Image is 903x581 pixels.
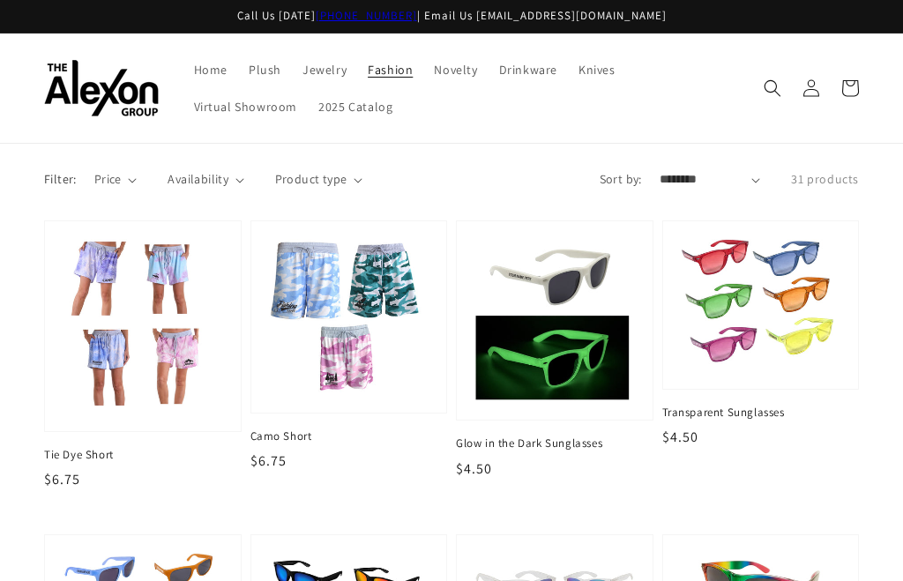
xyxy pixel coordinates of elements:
[63,239,223,413] img: Tie Dye Short
[168,170,243,189] summary: Availability
[302,62,347,78] span: Jewelry
[791,170,859,189] p: 31 products
[94,170,122,189] span: Price
[662,428,698,446] span: $4.50
[474,239,635,402] img: Glow in the Dark Sunglasses
[44,447,242,463] span: Tie Dye Short
[357,51,423,88] a: Fashion
[499,62,557,78] span: Drinkware
[249,62,281,78] span: Plush
[292,51,357,88] a: Jewelry
[578,62,616,78] span: Knives
[44,170,77,189] p: Filter:
[44,60,159,117] img: The Alexon Group
[194,99,298,115] span: Virtual Showroom
[183,88,309,125] a: Virtual Showroom
[250,428,448,444] span: Camo Short
[44,220,242,490] a: Tie Dye Short Tie Dye Short $6.75
[368,62,413,78] span: Fashion
[183,51,238,88] a: Home
[275,170,362,189] summary: Product type
[456,459,492,478] span: $4.50
[753,69,792,108] summary: Search
[681,239,841,370] img: Transparent Sunglasses
[662,405,860,421] span: Transparent Sunglasses
[168,170,228,189] span: Availability
[308,88,403,125] a: 2025 Catalog
[94,170,138,189] summary: Price
[662,220,860,448] a: Transparent Sunglasses Transparent Sunglasses $4.50
[275,170,347,189] span: Product type
[456,220,653,479] a: Glow in the Dark Sunglasses Glow in the Dark Sunglasses $4.50
[316,8,417,23] a: [PHONE_NUMBER]
[238,51,292,88] a: Plush
[269,239,429,394] img: Camo Short
[600,170,642,189] label: Sort by:
[489,51,568,88] a: Drinkware
[568,51,626,88] a: Knives
[318,99,392,115] span: 2025 Catalog
[434,62,477,78] span: Novelty
[194,62,228,78] span: Home
[250,451,287,470] span: $6.75
[456,436,653,451] span: Glow in the Dark Sunglasses
[44,470,80,488] span: $6.75
[423,51,488,88] a: Novelty
[250,220,448,472] a: Camo Short Camo Short $6.75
